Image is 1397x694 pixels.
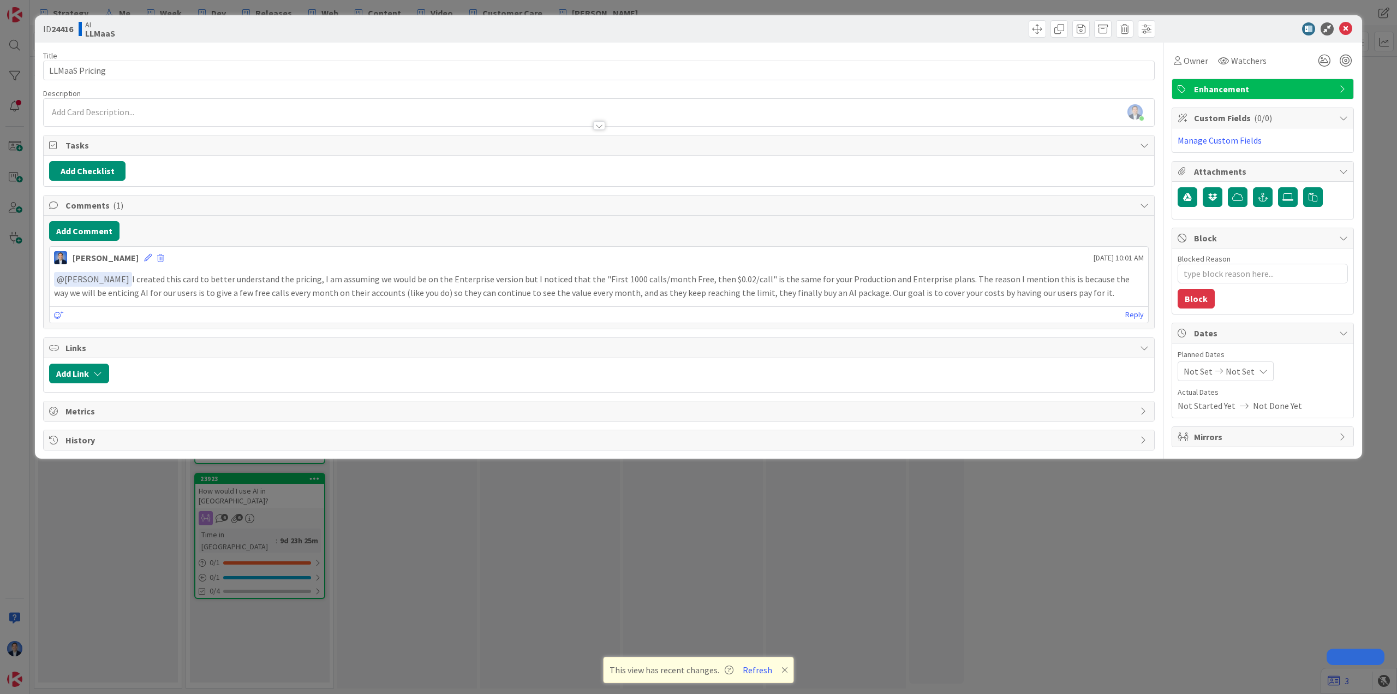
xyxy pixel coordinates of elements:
[57,274,129,284] span: [PERSON_NAME]
[65,434,1135,447] span: History
[1127,104,1143,120] img: 0C7sLYpboC8qJ4Pigcws55mStztBx44M.png
[1194,111,1334,124] span: Custom Fields
[1184,54,1208,67] span: Owner
[1184,365,1213,378] span: Not Set
[49,364,109,383] button: Add Link
[739,663,776,677] button: Refresh
[57,274,64,284] span: @
[1194,165,1334,178] span: Attachments
[1178,387,1348,398] span: Actual Dates
[1194,82,1334,96] span: Enhancement
[43,22,73,35] span: ID
[54,251,67,264] img: DP
[1194,232,1334,245] span: Block
[1226,365,1255,378] span: Not Set
[85,20,115,29] span: AI
[49,161,126,181] button: Add Checklist
[65,341,1135,354] span: Links
[1094,252,1144,264] span: [DATE] 10:01 AM
[610,663,733,677] span: This view has recent changes.
[1254,112,1272,123] span: ( 0/0 )
[65,405,1135,418] span: Metrics
[49,221,120,241] button: Add Comment
[43,51,57,61] label: Title
[1253,399,1302,412] span: Not Done Yet
[1178,399,1235,412] span: Not Started Yet
[1178,135,1262,146] a: Manage Custom Fields
[54,272,1144,299] p: I created this card to better understand the pricing, I am assuming we would be on the Enterprise...
[1194,430,1334,443] span: Mirrors
[1194,327,1334,340] span: Dates
[73,251,139,264] div: [PERSON_NAME]
[51,23,73,34] b: 24416
[65,199,1135,212] span: Comments
[1178,349,1348,360] span: Planned Dates
[1125,308,1144,322] a: Reply
[85,29,115,38] b: LLMaaS
[65,139,1135,152] span: Tasks
[1231,54,1267,67] span: Watchers
[1178,289,1215,309] button: Block
[1178,254,1231,264] label: Blocked Reason
[113,200,123,211] span: ( 1 )
[43,88,81,98] span: Description
[43,61,1155,80] input: type card name here...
